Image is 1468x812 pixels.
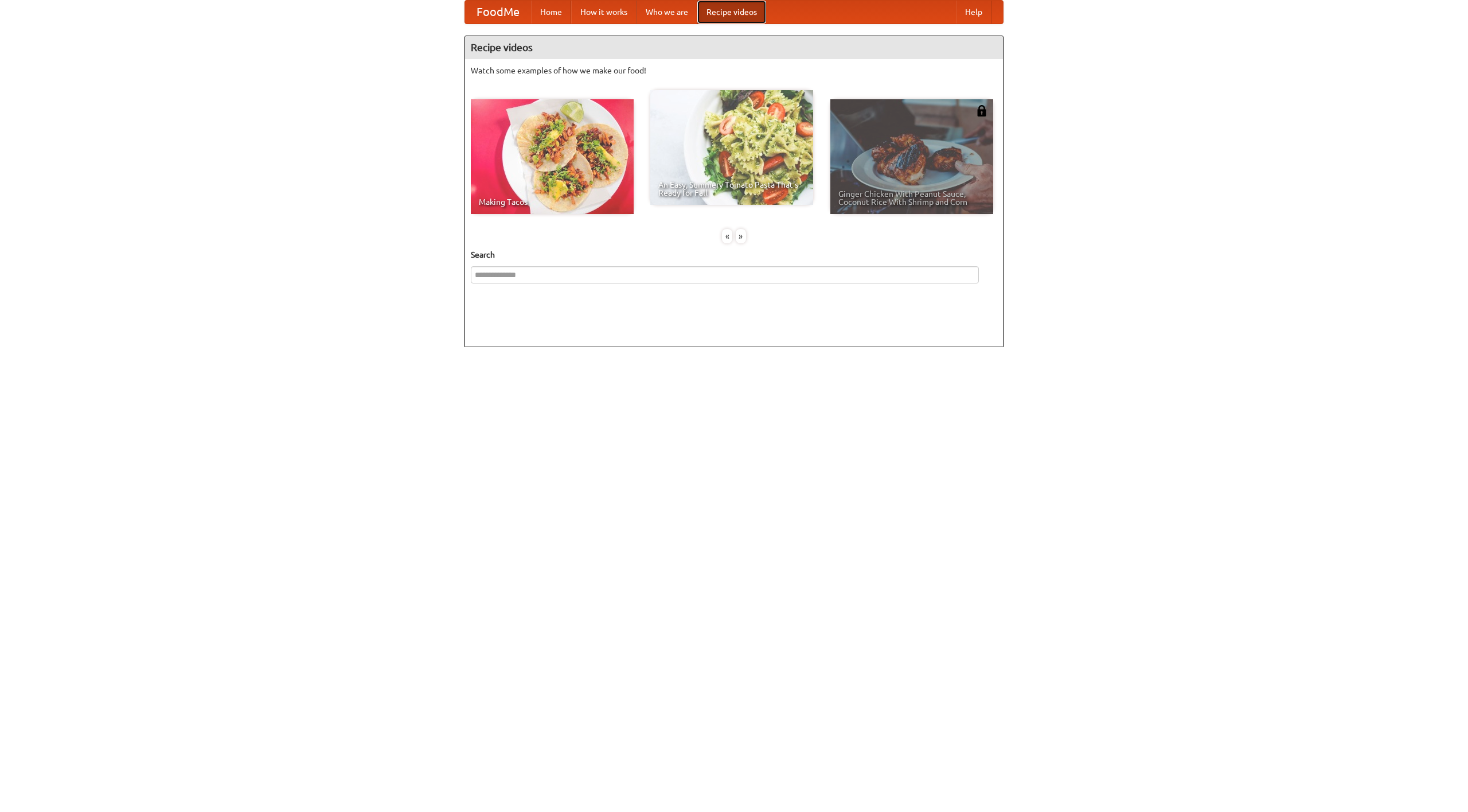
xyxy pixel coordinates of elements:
p: Watch some examples of how we make our food! [471,65,997,76]
a: Making Tacos [471,99,634,214]
span: An Easy, Summery Tomato Pasta That's Ready for Fall [658,181,805,197]
h4: Recipe videos [465,36,1003,59]
a: How it works [571,1,637,24]
a: An Easy, Summery Tomato Pasta That's Ready for Fall [650,90,813,205]
a: Who we are [637,1,697,24]
div: » [736,229,746,243]
a: Home [531,1,571,24]
a: FoodMe [465,1,531,24]
span: Making Tacos [479,198,626,206]
a: Recipe videos [697,1,766,24]
div: « [722,229,732,243]
img: 483408.png [976,105,987,116]
h5: Search [471,249,997,261]
a: Help [956,1,991,24]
